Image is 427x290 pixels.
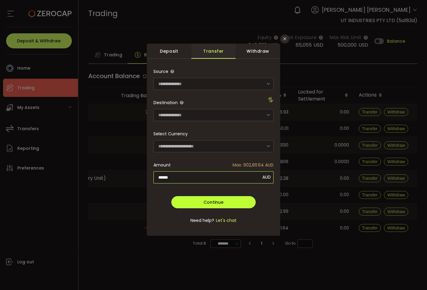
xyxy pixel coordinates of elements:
span: AUD [262,174,271,180]
span: Continue [203,199,224,205]
div: dialog [147,44,280,236]
span: Destination [153,100,178,106]
span: Source [153,68,168,74]
span: Max: 902,811.64 AUD [233,159,274,171]
iframe: Chat Widget [397,261,427,290]
span: Amount [153,159,171,171]
label: Select Currency [153,131,188,137]
button: Continue [171,196,255,208]
span: Let's chat [214,217,237,223]
span: Need help? [190,217,214,223]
